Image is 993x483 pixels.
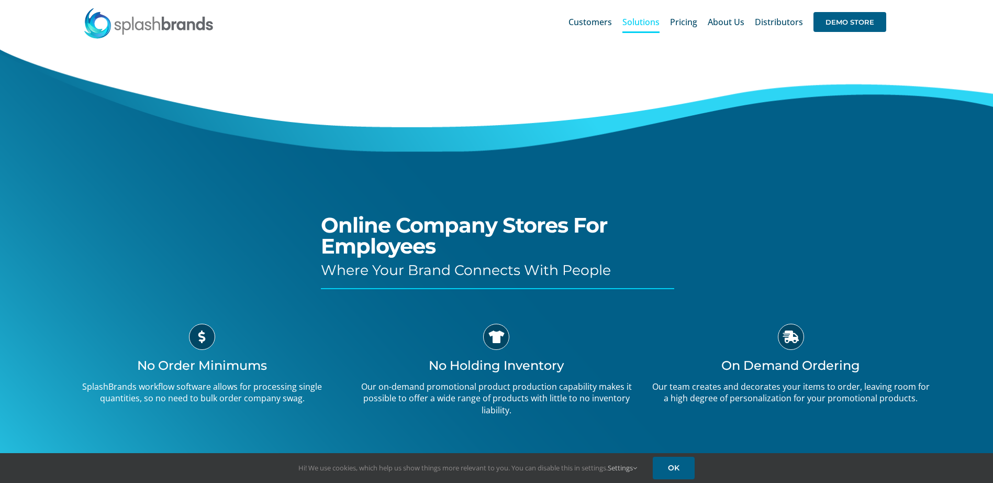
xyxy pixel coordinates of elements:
span: Customers [568,18,612,26]
span: Hi! We use cookies, which help us show things more relevant to you. You can disable this in setti... [298,463,637,473]
a: Pricing [670,5,697,39]
span: Solutions [622,18,660,26]
a: Settings [608,463,637,473]
span: About Us [708,18,744,26]
a: OK [653,457,695,479]
p: SplashBrands workflow software allows for processing single quantities, so no need to bulk order ... [63,381,341,404]
nav: Main Menu [568,5,886,39]
p: Our on-demand promotional product production capability makes it possible to offer a wide range o... [357,381,635,416]
img: SplashBrands.com Logo [83,7,214,39]
h3: No Holding Inventory [357,358,635,373]
span: Where Your Brand Connects With People [321,261,611,279]
a: Customers [568,5,612,39]
span: Online Company Stores For Employees [321,212,607,259]
a: DEMO STORE [813,5,886,39]
a: Distributors [755,5,803,39]
span: Pricing [670,18,697,26]
p: Our team creates and decorates your items to order, leaving room for a high degree of personaliza... [652,381,930,404]
span: DEMO STORE [813,12,886,32]
span: Distributors [755,18,803,26]
h3: On Demand Ordering [652,358,930,373]
h3: No Order Minimums [63,358,341,373]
